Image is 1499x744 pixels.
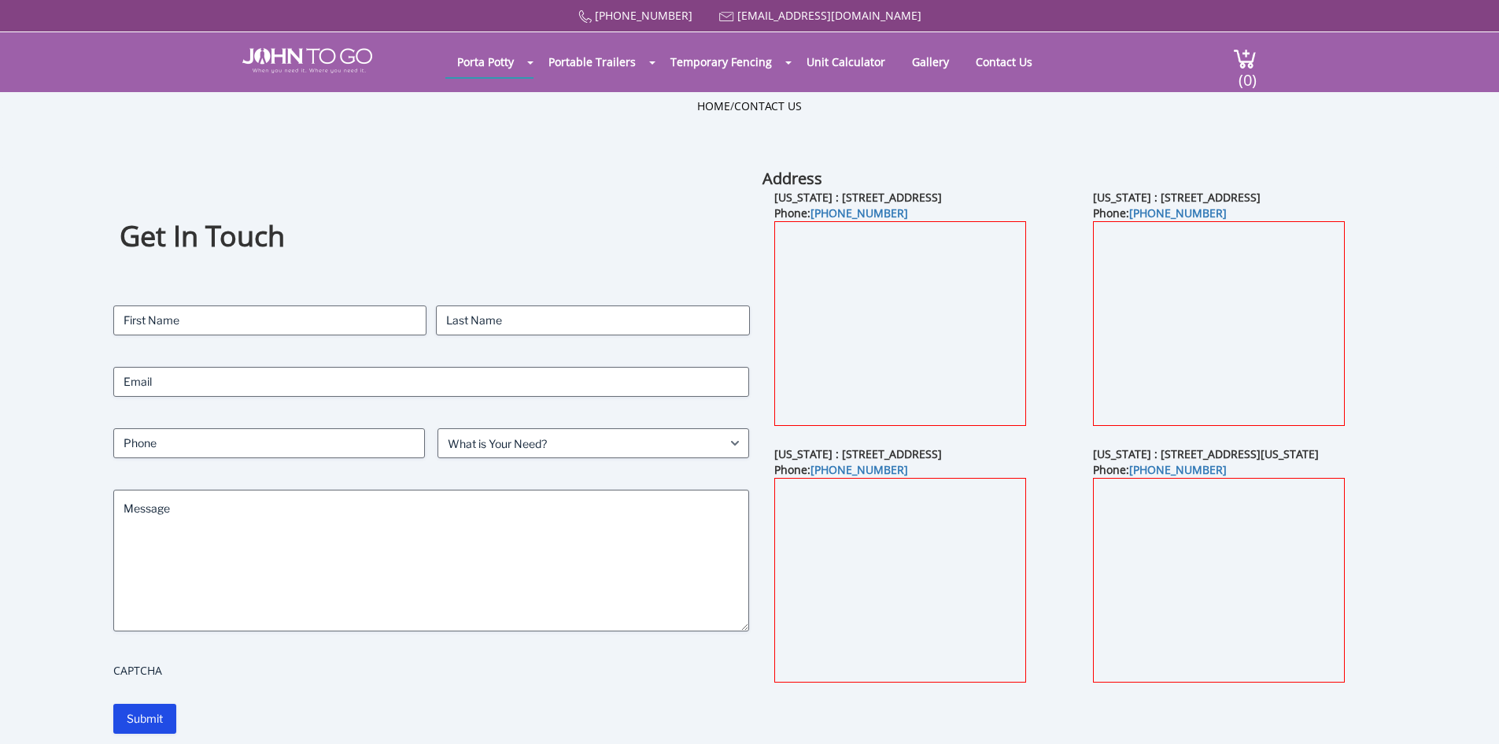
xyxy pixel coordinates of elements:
[774,190,942,205] b: [US_STATE] : [STREET_ADDRESS]
[810,462,908,477] a: [PHONE_NUMBER]
[1093,205,1227,220] b: Phone:
[734,98,802,113] a: Contact Us
[697,98,802,114] ul: /
[445,46,526,77] a: Porta Potty
[120,217,743,256] h1: Get In Touch
[964,46,1044,77] a: Contact Us
[1093,446,1319,461] b: [US_STATE] : [STREET_ADDRESS][US_STATE]
[774,446,942,461] b: [US_STATE] : [STREET_ADDRESS]
[1129,205,1227,220] a: [PHONE_NUMBER]
[113,704,176,734] input: Submit
[113,367,750,397] input: Email
[1129,462,1227,477] a: [PHONE_NUMBER]
[900,46,961,77] a: Gallery
[774,462,908,477] b: Phone:
[595,8,692,23] a: [PHONE_NUMBER]
[1093,190,1261,205] b: [US_STATE] : [STREET_ADDRESS]
[113,305,426,335] input: First Name
[242,48,372,73] img: JOHN to go
[113,428,425,458] input: Phone
[436,305,749,335] input: Last Name
[1238,57,1257,91] span: (0)
[737,8,921,23] a: [EMAIL_ADDRESS][DOMAIN_NAME]
[113,663,750,679] label: CAPTCHA
[697,98,730,113] a: Home
[578,10,592,24] img: Call
[762,168,822,189] b: Address
[719,12,734,22] img: Mail
[795,46,897,77] a: Unit Calculator
[1093,462,1227,477] b: Phone:
[774,205,908,220] b: Phone:
[537,46,648,77] a: Portable Trailers
[659,46,784,77] a: Temporary Fencing
[810,205,908,220] a: [PHONE_NUMBER]
[1233,48,1257,69] img: cart a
